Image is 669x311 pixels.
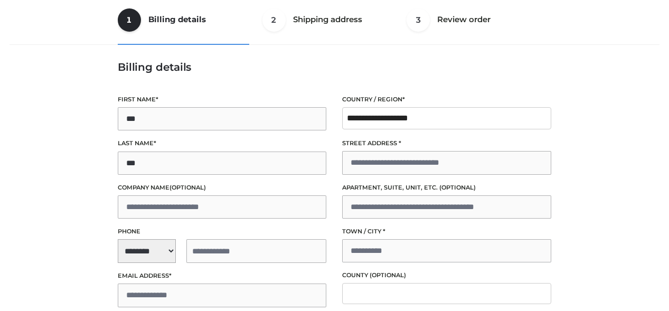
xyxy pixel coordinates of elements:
[342,138,551,148] label: Street address
[118,271,327,281] label: Email address
[342,183,551,193] label: Apartment, suite, unit, etc.
[118,227,327,237] label: Phone
[370,271,406,279] span: (optional)
[169,184,206,191] span: (optional)
[118,61,551,73] h3: Billing details
[118,138,327,148] label: Last name
[342,95,551,105] label: Country / Region
[342,270,551,280] label: County
[342,227,551,237] label: Town / City
[118,183,327,193] label: Company name
[118,95,327,105] label: First name
[439,184,476,191] span: (optional)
